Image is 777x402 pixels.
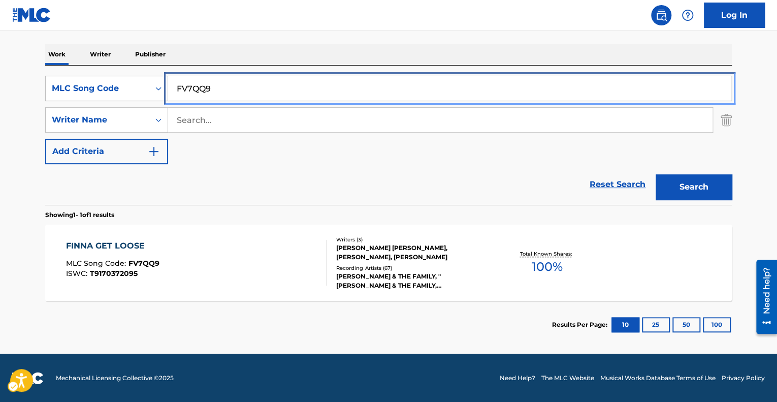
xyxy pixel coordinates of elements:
p: Publisher [132,44,169,65]
div: [PERSON_NAME] & THE FAMILY, "[PERSON_NAME] & THE FAMILY, [PERSON_NAME], [PERSON_NAME] & THE FAMIL... [336,272,490,290]
span: Mechanical Licensing Collective © 2025 [56,374,174,383]
p: Results Per Page: [552,320,610,329]
button: Search [656,174,732,200]
button: 100 [703,317,731,332]
div: MLC Song Code [52,82,143,95]
button: Add Criteria [45,139,168,164]
span: FV7QQ9 [128,259,159,268]
p: Showing 1 - 1 of 1 results [45,210,114,220]
form: Search Form [45,76,732,205]
input: Search... [168,76,731,101]
img: MLC Logo [12,8,51,22]
p: Writer [87,44,114,65]
p: Work [45,44,69,65]
div: Writer Name [52,114,143,126]
img: search [655,9,667,21]
div: Recording Artists ( 67 ) [336,264,490,272]
a: The MLC Website [541,374,594,383]
div: FINNA GET LOOSE [66,240,159,252]
div: On [149,76,168,101]
a: Musical Works Database Terms of Use [600,374,716,383]
button: 10 [611,317,639,332]
iframe: Iframe [749,256,777,337]
a: Reset Search [585,173,651,196]
div: Writers ( 3 ) [336,236,490,243]
a: Log In [704,3,765,28]
button: 50 [672,317,700,332]
div: [PERSON_NAME] [PERSON_NAME], [PERSON_NAME], [PERSON_NAME] [336,243,490,262]
img: Delete Criterion [721,107,732,133]
span: MLC Song Code : [66,259,128,268]
input: Search... [168,108,713,132]
img: logo [12,372,44,384]
p: Total Known Shares: [520,250,574,258]
button: 25 [642,317,670,332]
a: Privacy Policy [722,374,765,383]
a: FINNA GET LOOSEMLC Song Code:FV7QQ9ISWC:T9170372095Writers (3)[PERSON_NAME] [PERSON_NAME], [PERSO... [45,225,732,301]
span: ISWC : [66,269,90,278]
a: Need Help? [500,374,535,383]
img: help [682,9,694,21]
img: 9d2ae6d4665cec9f34b9.svg [148,145,160,158]
span: T9170372095 [90,269,138,278]
span: 100 % [531,258,562,276]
